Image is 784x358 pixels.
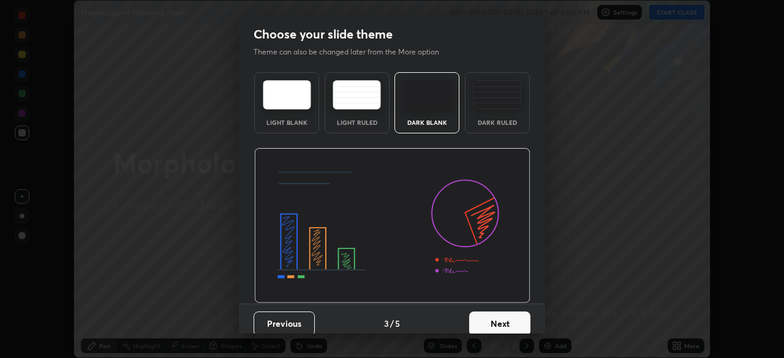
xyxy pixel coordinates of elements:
div: Dark Blank [402,119,451,125]
img: darkRuledTheme.de295e13.svg [473,80,521,110]
img: lightRuledTheme.5fabf969.svg [333,80,381,110]
div: Dark Ruled [473,119,522,125]
img: lightTheme.e5ed3b09.svg [263,80,311,110]
h4: 3 [384,317,389,330]
h4: / [390,317,394,330]
img: darkTheme.f0cc69e5.svg [403,80,451,110]
div: Light Blank [262,119,311,125]
h2: Choose your slide theme [254,26,393,42]
button: Previous [254,311,315,336]
h4: 5 [395,317,400,330]
img: darkThemeBanner.d06ce4a2.svg [254,148,530,304]
div: Light Ruled [333,119,382,125]
p: Theme can also be changed later from the More option [254,47,452,58]
button: Next [469,311,530,336]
